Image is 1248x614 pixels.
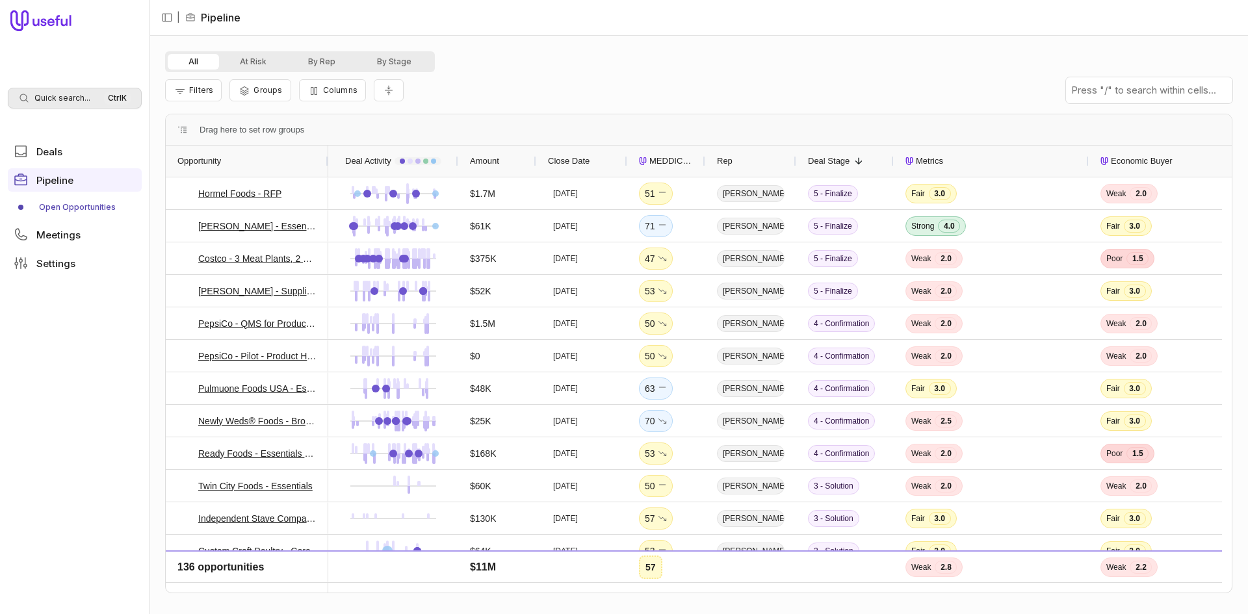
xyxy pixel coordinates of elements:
span: Drag here to set row groups [200,122,304,138]
span: No change [658,576,667,591]
span: | [177,10,180,25]
span: Weak [1106,481,1126,491]
span: 4 - Confirmation [808,315,875,332]
div: $72K [470,576,491,591]
time: [DATE] [553,351,578,361]
button: Collapse all rows [374,79,404,102]
span: 4 - Confirmation [808,413,875,429]
span: 3.0 [929,544,951,557]
a: Hormel Foods - RFP [198,186,281,201]
span: Strong [911,221,934,231]
span: Fair [911,383,925,394]
span: Quick search... [34,93,90,103]
time: [DATE] [553,188,578,199]
time: [DATE] [553,513,578,524]
span: 2.0 [935,285,957,298]
div: $52K [470,283,491,299]
span: 3 - Solution [808,478,859,494]
div: Metrics [905,146,1077,177]
div: 71 [645,218,667,234]
div: $168K [470,446,496,461]
div: 50 [645,478,667,494]
div: $0 [470,348,480,364]
span: 1.5 [1126,447,1149,460]
span: 4.0 [938,220,960,233]
a: [PERSON_NAME] - Essential (1->5 sites) [198,218,317,234]
div: 57 [645,511,667,526]
div: 51 [645,186,667,201]
span: [PERSON_NAME] [717,348,785,365]
a: Birchwood Foods - 4 Plant Essentials [198,576,317,591]
span: Fair [1106,221,1120,231]
div: 63 [645,381,667,396]
span: 3.0 [1124,577,1146,590]
span: 4 - Confirmation [808,348,875,365]
a: Ready Foods - Essentials (4 Sites), Supplier [198,446,317,461]
span: 2.0 [1130,187,1152,200]
span: 2.0 [935,480,957,492]
span: [PERSON_NAME] [717,510,785,527]
span: Groups [253,85,282,95]
span: 2.0 [935,350,957,363]
time: [DATE] [553,383,578,394]
span: Opportunity [177,153,221,169]
span: 3 - Solution [808,510,859,527]
span: 2.0 [935,317,957,330]
a: Meetings [8,223,142,246]
time: [DATE] [553,253,578,264]
div: $61K [470,218,491,234]
div: MEDDICC Score [639,146,694,177]
span: 5 - Finalize [808,218,858,235]
span: Filters [189,85,213,95]
a: Settings [8,251,142,275]
span: Poor [1106,448,1123,459]
span: Metrics [916,153,943,169]
button: By Rep [287,54,356,70]
div: 53 [645,283,667,299]
span: Weak [911,286,931,296]
span: Poor [1106,253,1123,264]
div: 53 [645,543,667,559]
div: $48K [470,381,491,396]
span: Weak [1106,318,1126,329]
span: 3.0 [929,382,951,395]
div: $64K [470,543,491,559]
span: Pipeline [36,175,73,185]
button: Group Pipeline [229,79,291,101]
input: Press "/" to search within cells... [1066,77,1232,103]
a: Pipeline [8,168,142,192]
a: Twin City Foods - Essentials [198,478,313,494]
time: [DATE] [553,286,578,296]
div: 60 [645,576,667,591]
span: 2.0 [1130,317,1152,330]
div: 53 [645,446,667,461]
a: Open Opportunities [8,197,142,218]
span: Weak [911,351,931,361]
div: $1.5M [470,316,495,331]
li: Pipeline [185,10,240,25]
span: Weak [1106,188,1126,199]
span: Fair [911,188,925,199]
span: 3.0 [929,577,951,590]
a: PepsiCo - Pilot - Product Hold [198,348,317,364]
span: 5 - Finalize [808,283,858,300]
span: 1.5 [1126,252,1149,265]
span: No change [658,478,667,494]
span: Weak [911,416,931,426]
span: 3 - Solution [808,543,859,559]
span: Fair [1106,578,1120,589]
span: No change [658,218,667,234]
span: 2.0 [1130,480,1152,492]
span: 3.0 [1124,382,1146,395]
a: Pulmuone Foods USA - Essential (1 Site) [198,381,317,396]
span: [PERSON_NAME] [717,283,785,300]
span: Weak [911,448,931,459]
span: Amount [470,153,499,169]
span: [PERSON_NAME] [717,315,785,332]
button: Collapse sidebar [157,8,177,27]
span: 3.0 [1124,415,1146,428]
a: [PERSON_NAME] - Supplier + Essentials [198,283,317,299]
span: [PERSON_NAME] [717,445,785,462]
span: Fair [1106,416,1120,426]
div: Row Groups [200,122,304,138]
